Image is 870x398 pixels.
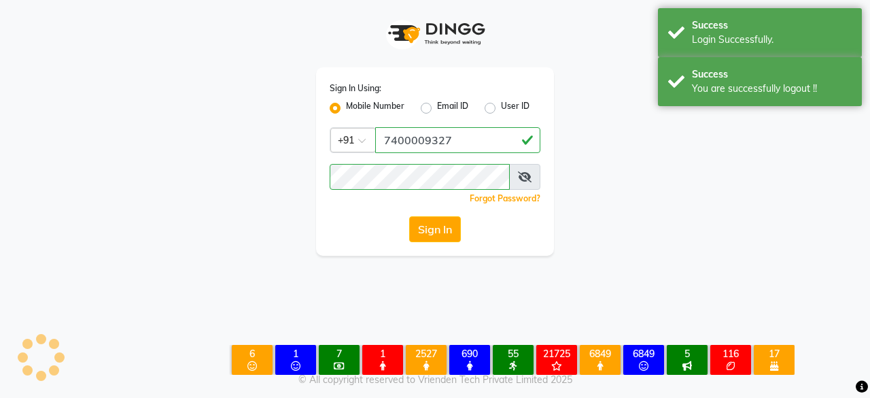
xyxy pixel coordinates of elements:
label: User ID [501,100,529,116]
div: 116 [713,348,748,360]
div: 6 [234,348,270,360]
label: Sign In Using: [330,82,381,95]
div: Success [692,18,852,33]
div: 21725 [539,348,574,360]
input: Username [375,127,540,153]
div: 55 [495,348,531,360]
label: Mobile Number [346,100,404,116]
div: 690 [452,348,487,360]
div: 6849 [626,348,661,360]
button: Sign In [409,216,461,242]
input: Username [330,164,510,190]
div: Success [692,67,852,82]
div: You are successfully logout !! [692,82,852,96]
div: 1 [278,348,313,360]
div: 1 [365,348,400,360]
a: Forgot Password? [470,193,540,203]
div: 2527 [408,348,444,360]
div: 17 [756,348,792,360]
div: 5 [669,348,705,360]
div: 7 [321,348,357,360]
img: logo1.svg [381,14,489,54]
label: Email ID [437,100,468,116]
div: 6849 [582,348,618,360]
div: Login Successfully. [692,33,852,47]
